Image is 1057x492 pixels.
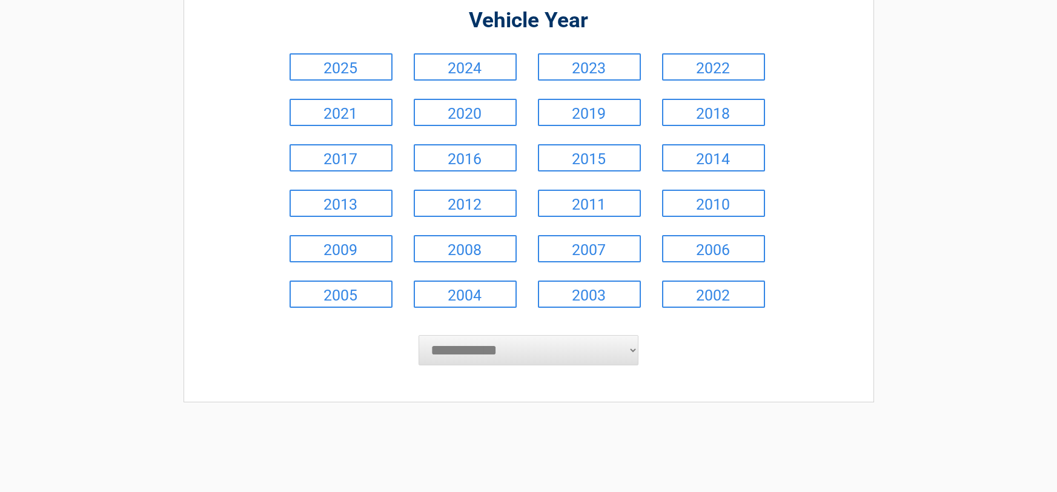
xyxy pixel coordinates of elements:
[414,53,517,81] a: 2024
[290,53,393,81] a: 2025
[414,99,517,126] a: 2020
[287,7,771,35] h2: Vehicle Year
[538,190,641,217] a: 2011
[538,53,641,81] a: 2023
[538,99,641,126] a: 2019
[662,235,765,262] a: 2006
[662,99,765,126] a: 2018
[290,99,393,126] a: 2021
[290,235,393,262] a: 2009
[414,144,517,171] a: 2016
[662,190,765,217] a: 2010
[414,190,517,217] a: 2012
[290,281,393,308] a: 2005
[538,235,641,262] a: 2007
[662,53,765,81] a: 2022
[662,144,765,171] a: 2014
[414,281,517,308] a: 2004
[538,281,641,308] a: 2003
[538,144,641,171] a: 2015
[414,235,517,262] a: 2008
[290,144,393,171] a: 2017
[662,281,765,308] a: 2002
[290,190,393,217] a: 2013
